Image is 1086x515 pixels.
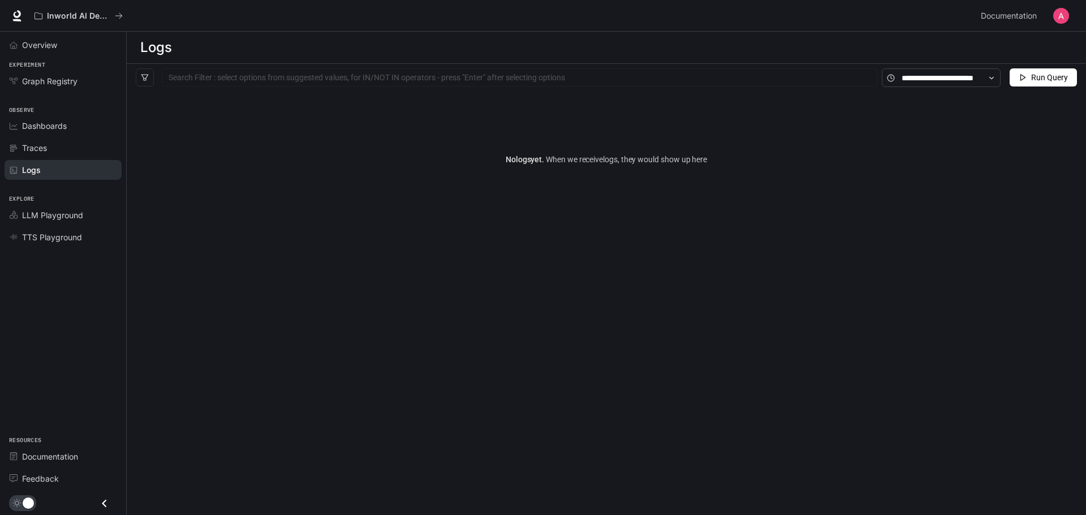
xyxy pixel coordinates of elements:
a: Overview [5,35,122,55]
a: Feedback [5,469,122,488]
button: All workspaces [29,5,128,27]
button: Close drawer [92,492,117,515]
span: Run Query [1031,71,1068,84]
span: Graph Registry [22,75,77,87]
span: Feedback [22,473,59,484]
p: Inworld AI Demos [47,11,110,21]
span: Traces [22,142,47,154]
button: Run Query [1010,68,1077,86]
a: TTS Playground [5,227,122,247]
span: Documentation [981,9,1037,23]
a: LLM Playground [5,205,122,225]
img: User avatar [1053,8,1069,24]
a: Documentation [976,5,1045,27]
button: filter [136,68,154,86]
span: Overview [22,39,57,51]
span: Logs [22,164,41,176]
a: Graph Registry [5,71,122,91]
span: filter [141,73,149,81]
span: TTS Playground [22,231,82,243]
span: LLM Playground [22,209,83,221]
article: No logs yet. [506,153,707,166]
a: Dashboards [5,116,122,136]
a: Traces [5,138,122,158]
button: User avatar [1050,5,1072,27]
span: Dark mode toggle [23,496,34,509]
span: Dashboards [22,120,67,132]
span: Documentation [22,451,78,462]
span: When we receive logs , they would show up here [544,155,707,164]
a: Documentation [5,447,122,466]
h1: Logs [140,36,171,59]
a: Logs [5,160,122,180]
